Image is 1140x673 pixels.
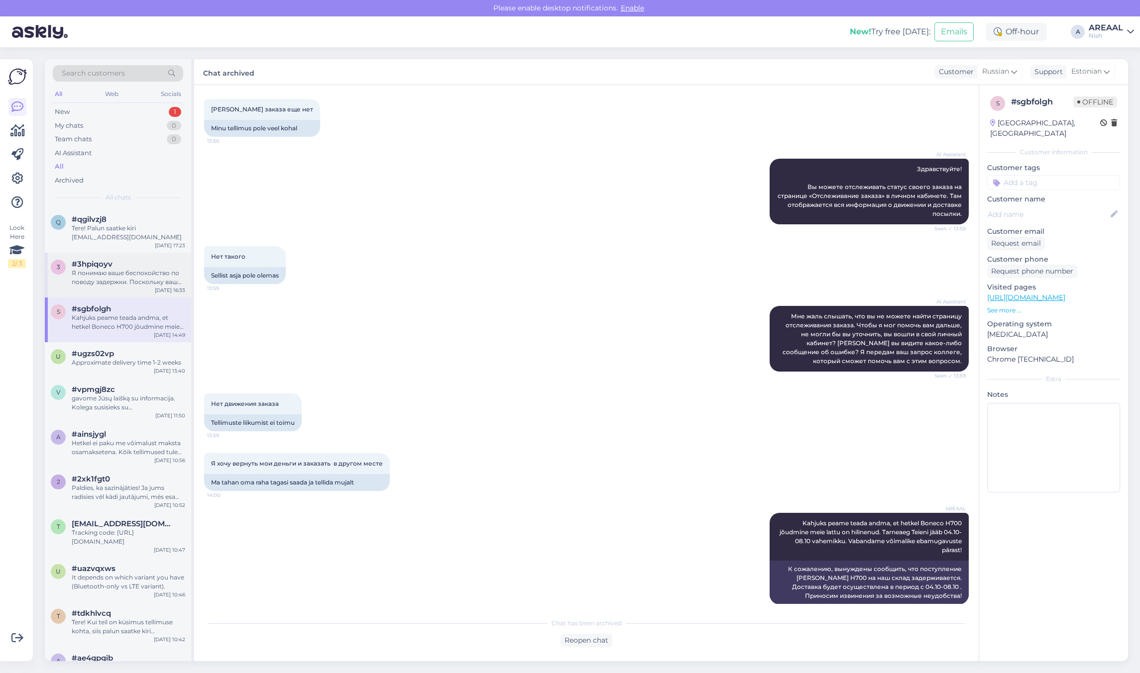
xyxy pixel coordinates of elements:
div: A [1071,25,1085,39]
span: 2 [57,478,60,485]
span: Нет такого [211,253,245,260]
p: Visited pages [987,282,1120,292]
div: [DATE] 10:47 [154,546,185,554]
div: Tellimuste liikumist ei toimu [204,414,302,431]
span: Chat has been archived [552,619,622,628]
div: [DATE] 10:56 [154,457,185,464]
div: Kahjuks peame teada andma, et hetkel Boneco H700 jõudmine meie lattu on hilinenud. Tarneaeg Teien... [72,313,185,331]
span: Enable [618,3,647,12]
div: Team chats [55,134,92,144]
span: #qgilvzj8 [72,215,107,224]
div: Socials [159,88,183,100]
div: [DATE] 13:40 [154,367,185,375]
div: Hetkel ei paku me võimalust maksta osamaksetena. Kõik tellimused tuleb tasuda täies mahus tellimi... [72,439,185,457]
a: AREAALNish [1089,24,1134,40]
div: Reopen chat [561,634,612,647]
div: [DATE] 10:42 [154,636,185,643]
span: Offline [1073,96,1117,107]
div: Sellist asja pole olemas [204,267,286,284]
div: All [53,88,64,100]
div: Я понимаю ваше беспокойство по поводу задержки. Поскольку ваш заказ все еще находится в обработке... [72,269,185,287]
div: [DATE] 10:52 [154,501,185,509]
span: t [57,523,60,530]
div: Look Here [8,223,26,268]
p: Customer tags [987,163,1120,173]
span: Нет движения заказа [211,400,279,407]
div: Extra [987,375,1120,384]
span: Seen ✓ 13:59 [928,372,966,380]
div: Archived [55,176,84,186]
div: Approximate delivery time 1-2 weeks [72,358,185,367]
div: Minu tellimus pole veel kohal [204,120,320,137]
span: #ainsjygl [72,430,106,439]
span: AI Assistant [928,298,966,305]
span: v [56,388,60,396]
p: Browser [987,344,1120,354]
b: New! [850,27,871,36]
div: [DATE] 16:33 [155,287,185,294]
span: s [996,99,1000,107]
div: gavome Jūsų laišką su informacija. Kolega susisieks su [GEOGRAPHIC_DATA], kai tik bus patikrinta ... [72,394,185,412]
span: #uazvqxws [72,564,115,573]
div: AREAAL [1089,24,1123,32]
span: u [56,353,61,360]
span: 13:59 [207,285,244,292]
span: Я хочу вернуть мои деньги и заказать в другом месте [211,460,383,467]
div: All [55,162,64,172]
div: 2 / 3 [8,259,26,268]
div: Request phone number [987,265,1077,278]
p: Operating system [987,319,1120,329]
span: Search customers [62,68,125,79]
span: 13:59 [207,432,244,439]
p: Notes [987,389,1120,400]
a: [URL][DOMAIN_NAME] [987,293,1065,302]
span: #2xk1fgt0 [72,475,110,483]
span: 13:58 [207,137,244,145]
span: AREAAL [928,505,966,512]
div: Paldies, ka sazinājāties! Ja jums radīsies vēl kādi jautājumi, mēs esam šeit, lai palīdzētu. [72,483,185,501]
div: [DATE] 11:50 [155,412,185,419]
img: Askly Logo [8,67,27,86]
div: Support [1030,67,1063,77]
p: Customer email [987,226,1120,237]
div: Tracking code: [URL][DOMAIN_NAME] [72,528,185,546]
span: u [56,568,61,575]
span: a [56,657,61,665]
span: q [56,218,61,226]
div: [DATE] 14:49 [154,331,185,339]
div: It depends on which variant you have (Bluetooth-only vs LTE variant). [72,573,185,591]
p: Customer name [987,194,1120,204]
p: [MEDICAL_DATA] [987,329,1120,340]
div: Customer information [987,148,1120,157]
p: See more ... [987,306,1120,315]
input: Add name [988,209,1109,220]
span: s [57,308,60,315]
span: Seen ✓ 13:58 [928,225,966,232]
div: К сожалению, вынуждены сообщить, что поступление [PERSON_NAME] H700 на наш склад задерживается. Д... [770,561,969,604]
div: AI Assistant [55,148,92,158]
div: Nish [1089,32,1123,40]
div: 0 [167,121,181,131]
span: a [56,433,61,441]
p: Customer phone [987,254,1120,265]
span: #3hpiqoyv [72,260,113,269]
div: # sgbfolgh [1011,96,1073,108]
div: [GEOGRAPHIC_DATA], [GEOGRAPHIC_DATA] [990,118,1100,139]
div: 0 [167,134,181,144]
span: #sgbfolgh [72,304,111,313]
div: Try free [DATE]: [850,26,930,38]
span: #ae4gpgib [72,654,113,663]
div: 1 [169,107,181,117]
div: [DATE] 10:46 [154,591,185,598]
span: Estonian [1071,66,1102,77]
div: Customer [935,67,974,77]
div: [DATE] 17:23 [155,242,185,249]
div: My chats [55,121,83,131]
span: Russian [982,66,1009,77]
span: tmscesiulis@gmail.com [72,519,175,528]
div: New [55,107,70,117]
span: All chats [106,193,131,202]
label: Chat archived [203,65,254,79]
span: [PERSON_NAME] заказа еще нет [211,105,313,113]
span: t [57,612,60,620]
